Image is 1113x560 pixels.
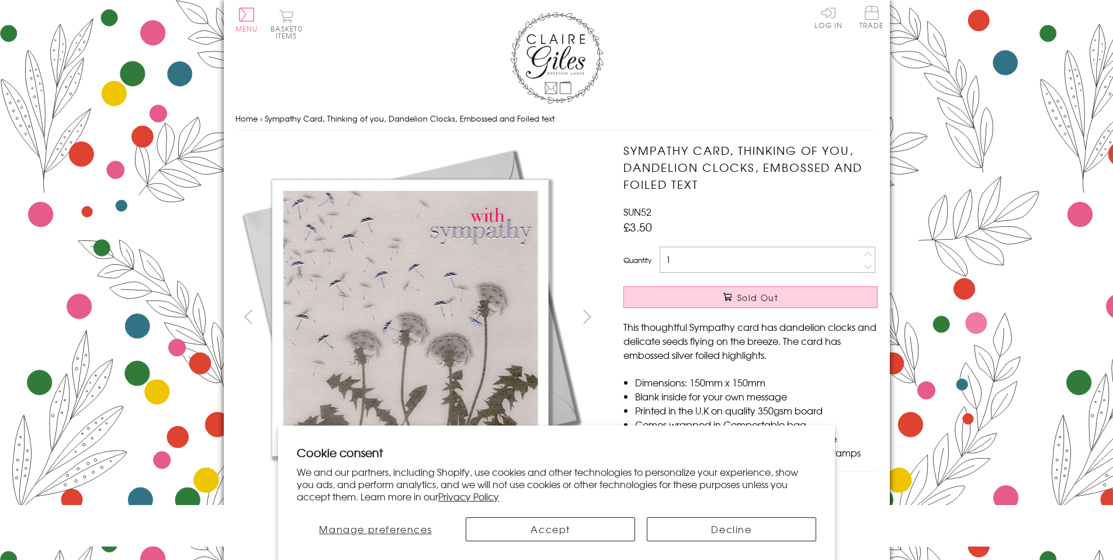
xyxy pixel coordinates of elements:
li: Printed in the U.K on quality 350gsm board [635,403,878,417]
button: Sold Out [623,286,878,308]
li: Blank inside for your own message [635,389,878,403]
span: Trade [859,6,884,29]
button: next [574,303,600,330]
p: This thoughtful Sympathy card has dandelion clocks and delicate seeds flying on the breeze. The c... [623,320,878,362]
button: Manage preferences [297,517,454,541]
h2: Cookie consent [297,444,816,461]
img: Claire Giles Greetings Cards [510,12,604,104]
a: Log In [814,6,842,29]
button: prev [235,303,262,330]
a: Privacy Policy [438,489,499,503]
label: Quantity [623,255,651,265]
li: Dimensions: 150mm x 150mm [635,375,878,389]
button: Accept [466,517,635,541]
span: › [260,113,262,124]
p: We and our partners, including Shopify, use cookies and other technologies to personalize your ex... [297,466,816,502]
li: Comes wrapped in Compostable bag [635,417,878,431]
span: Sold Out [737,292,778,303]
nav: breadcrumbs [235,107,878,131]
h1: Sympathy Card, Thinking of you, Dandelion Clocks, Embossed and Foiled text [623,142,878,192]
button: Decline [647,517,816,541]
span: SUN52 [623,205,651,219]
img: Sympathy Card, Thinking of you, Dandelion Clocks, Embossed and Foiled text [600,142,951,493]
span: Manage preferences [319,522,432,536]
button: Menu [235,8,258,32]
button: Basket0 items [271,9,303,39]
span: Sympathy Card, Thinking of you, Dandelion Clocks, Embossed and Foiled text [265,113,554,124]
span: 0 items [276,23,303,41]
span: Menu [235,23,258,34]
a: Trade [859,6,884,31]
img: Sympathy Card, Thinking of you, Dandelion Clocks, Embossed and Foiled text [235,142,585,493]
span: £3.50 [623,219,652,235]
a: Home [235,113,258,124]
